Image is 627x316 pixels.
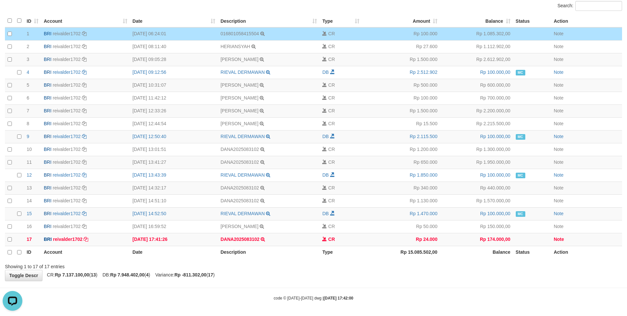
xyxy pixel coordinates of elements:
[84,237,88,242] a: Copy reivalder1702 to clipboard
[27,121,29,126] span: 8
[27,57,29,62] span: 3
[558,1,622,11] label: Search:
[362,27,440,41] td: Rp 100.000
[554,44,563,49] a: Note
[53,211,81,216] a: reivalder1702
[328,95,335,101] span: CR
[362,182,440,194] td: Rp 340.000
[362,220,440,233] td: Rp 50.000
[5,261,256,270] div: Showing 1 to 17 of 17 entries
[221,95,258,101] a: [PERSON_NAME]
[82,224,87,229] a: Copy reivalder1702 to clipboard
[130,40,218,53] td: [DATE] 08:11:40
[27,134,29,139] span: 9
[27,95,29,101] span: 6
[41,246,130,259] th: Account
[221,185,259,190] a: DANA2025083102
[27,31,29,36] span: 1
[440,143,513,156] td: Rp 1.300.000,00
[554,70,563,75] a: Note
[440,156,513,169] td: Rp 1.950.000,00
[82,31,87,36] a: Copy reivalder1702 to clipboard
[362,143,440,156] td: Rp 1.200.000
[82,95,87,101] a: Copy reivalder1702 to clipboard
[53,31,81,36] a: reivalder1702
[320,14,362,27] th: Type: activate to sort column ascending
[27,159,32,165] span: 11
[554,185,563,190] a: Note
[41,14,130,27] th: Account: activate to sort column ascending
[44,95,51,101] span: BRI
[82,211,87,216] a: Copy reivalder1702 to clipboard
[328,159,335,165] span: CR
[44,198,51,203] span: BRI
[362,53,440,66] td: Rp 1.500.000
[362,79,440,92] td: Rp 500.000
[328,198,335,203] span: CR
[221,172,265,178] a: RIEVAL DERMAWAN
[27,198,32,203] span: 14
[221,159,259,165] a: DANA2025083102
[44,147,51,152] span: BRI
[362,156,440,169] td: Rp 650.000
[440,66,513,79] td: Rp 100.000,00
[44,70,51,75] span: BRI
[44,237,52,242] span: BRI
[53,95,81,101] a: reivalder1702
[554,134,563,139] a: Note
[130,207,218,220] td: [DATE] 14:52:50
[221,237,259,242] a: DANA2025083102
[27,237,32,242] span: 17
[44,31,51,36] span: BRI
[322,70,328,75] span: DB
[362,14,440,27] th: Amount: activate to sort column ascending
[27,172,32,178] span: 12
[146,272,149,277] strong: 4
[130,117,218,130] td: [DATE] 12:44:54
[82,44,87,49] a: Copy reivalder1702 to clipboard
[53,147,81,152] a: reivalder1702
[440,104,513,117] td: Rp 2.200.000,00
[27,108,29,113] span: 7
[53,57,81,62] a: reivalder1702
[55,272,89,277] strong: Rp 7.137.100,00
[221,57,258,62] a: [PERSON_NAME]
[440,79,513,92] td: Rp 600.000,00
[44,121,51,126] span: BRI
[218,246,320,259] th: Description
[328,31,335,36] span: CR
[44,185,51,190] span: BRI
[554,121,563,126] a: Note
[440,117,513,130] td: Rp 2.215.500,00
[53,172,81,178] a: reivalder1702
[221,147,259,152] a: DANA2025083102
[551,246,622,259] th: Action
[362,40,440,53] td: Rp 27.600
[328,82,335,88] span: CR
[440,40,513,53] td: Rp 1.112.902,00
[328,185,335,190] span: CR
[82,147,87,152] a: Copy reivalder1702 to clipboard
[44,272,215,277] span: CR: ( ) DB: ( ) Variance: ( )
[362,194,440,207] td: Rp 1.130.000
[221,108,258,113] a: [PERSON_NAME]
[82,134,87,139] a: Copy reivalder1702 to clipboard
[328,108,335,113] span: CR
[554,82,563,88] a: Note
[130,156,218,169] td: [DATE] 13:41:27
[575,1,622,11] input: Search:
[130,130,218,143] td: [DATE] 12:50:40
[440,194,513,207] td: Rp 1.570.000,00
[130,53,218,66] td: [DATE] 09:05:28
[362,117,440,130] td: Rp 15.500
[516,211,525,217] span: Manually Checked by: aafzefaya
[130,169,218,182] td: [DATE] 13:43:39
[328,237,335,242] span: CR
[554,159,563,165] a: Note
[82,57,87,62] a: Copy reivalder1702 to clipboard
[27,147,32,152] span: 10
[440,92,513,104] td: Rp 700.000,00
[53,159,81,165] a: reivalder1702
[53,70,81,75] a: reivalder1702
[53,134,81,139] a: reivalder1702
